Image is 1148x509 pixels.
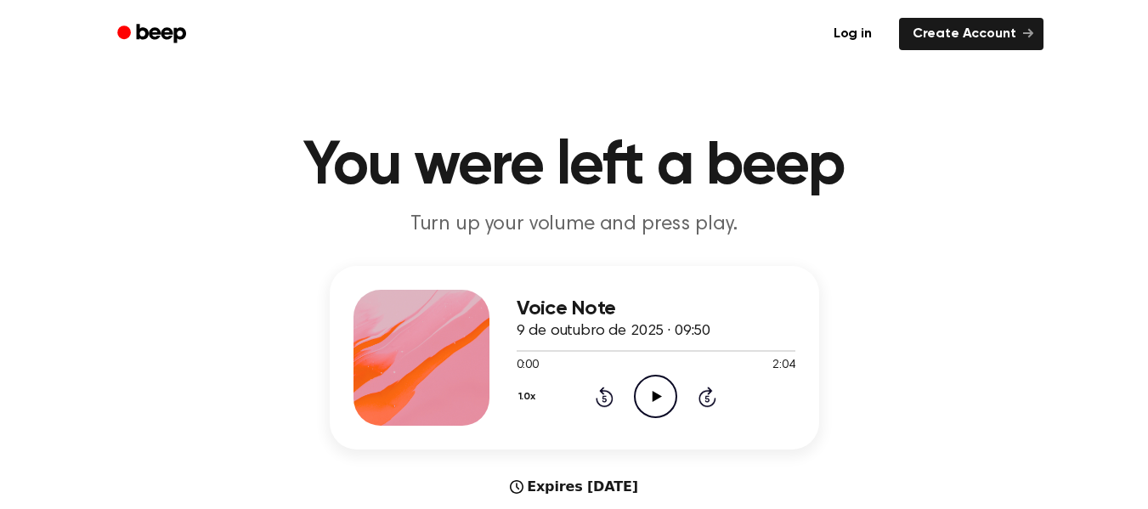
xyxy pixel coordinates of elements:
[517,357,539,375] span: 0:00
[517,324,711,339] span: 9 de outubro de 2025 · 09:50
[139,136,1009,197] h1: You were left a beep
[817,14,889,54] a: Log in
[899,18,1043,50] a: Create Account
[248,211,901,239] p: Turn up your volume and press play.
[517,297,795,320] h3: Voice Note
[517,382,542,411] button: 1.0x
[510,477,638,497] div: Expires [DATE]
[105,18,201,51] a: Beep
[772,357,795,375] span: 2:04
